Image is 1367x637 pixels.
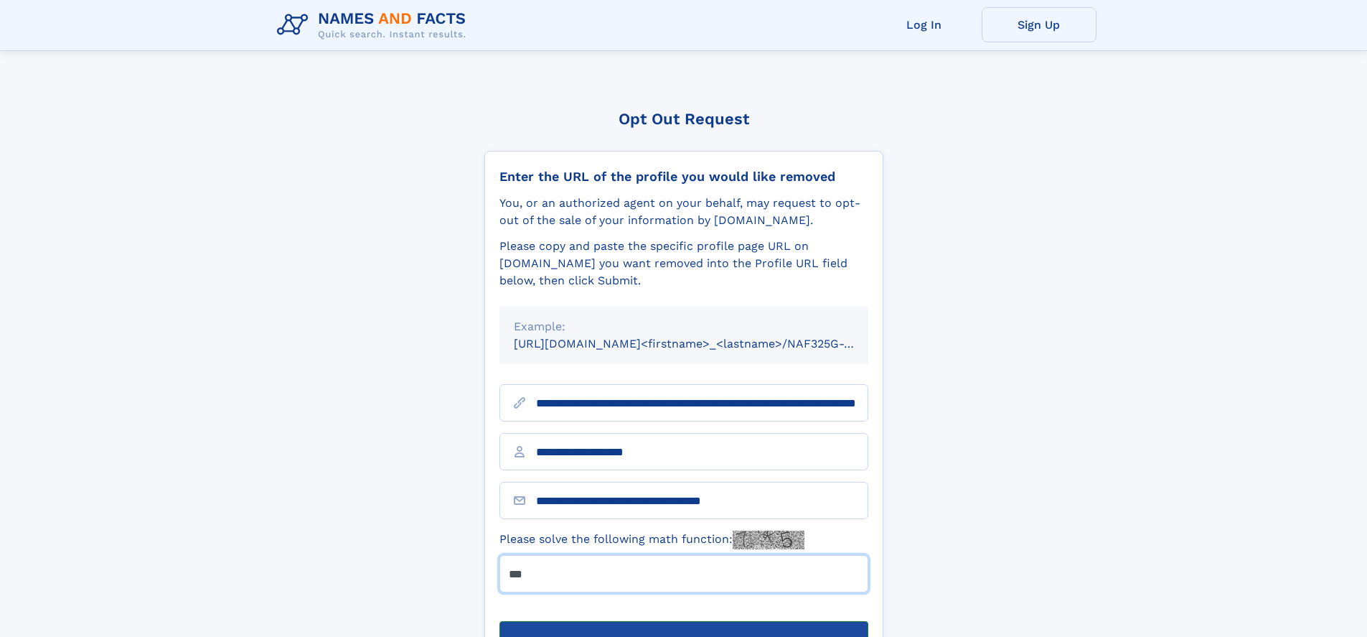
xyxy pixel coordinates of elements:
[499,238,868,289] div: Please copy and paste the specific profile page URL on [DOMAIN_NAME] you want removed into the Pr...
[499,169,868,185] div: Enter the URL of the profile you would like removed
[499,195,868,229] div: You, or an authorized agent on your behalf, may request to opt-out of the sale of your informatio...
[271,6,478,45] img: Logo Names and Facts
[514,337,896,350] small: [URL][DOMAIN_NAME]<firstname>_<lastname>/NAF325G-xxxxxxxx
[499,531,804,549] label: Please solve the following math function:
[514,318,854,335] div: Example:
[484,110,883,128] div: Opt Out Request
[982,7,1096,42] a: Sign Up
[867,7,982,42] a: Log In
